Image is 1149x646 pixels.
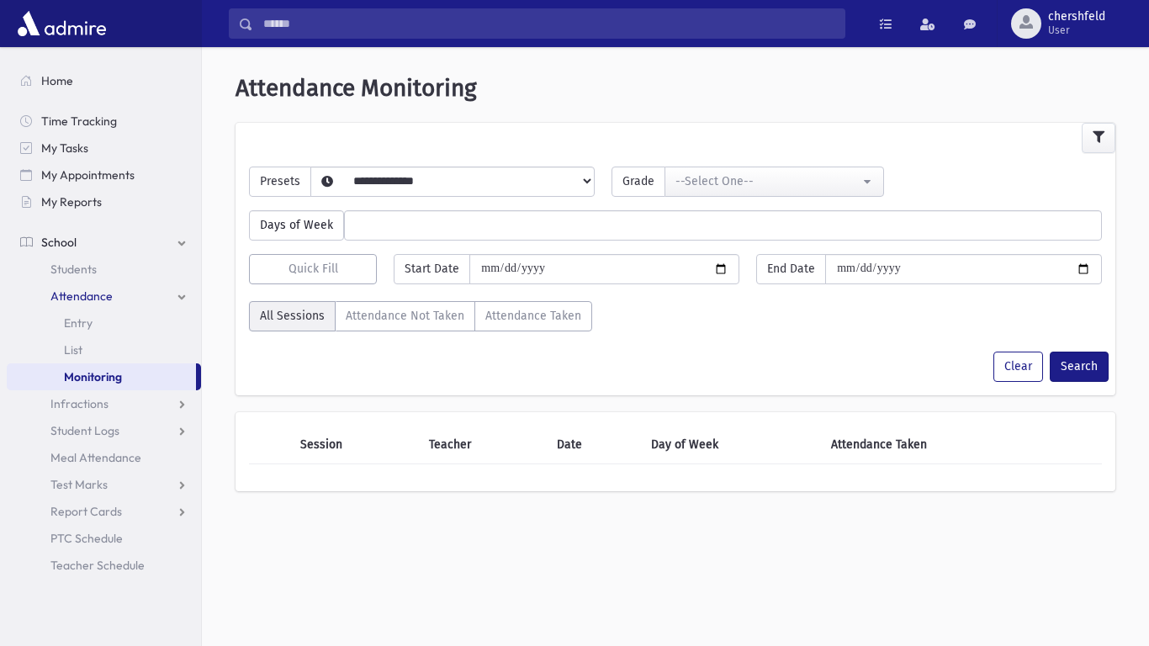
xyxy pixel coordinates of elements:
[821,426,1060,464] th: Attendance Taken
[394,254,470,284] span: Start Date
[7,552,201,579] a: Teacher Schedule
[7,283,201,310] a: Attendance
[7,525,201,552] a: PTC Schedule
[64,315,93,331] span: Entry
[41,235,77,250] span: School
[7,229,201,256] a: School
[1050,352,1109,382] button: Search
[236,74,477,102] span: Attendance Monitoring
[7,498,201,525] a: Report Cards
[290,426,419,464] th: Session
[665,167,885,197] button: --Select One--
[675,172,860,190] div: --Select One--
[50,423,119,438] span: Student Logs
[64,342,82,357] span: List
[7,67,201,94] a: Home
[41,194,102,209] span: My Reports
[7,390,201,417] a: Infractions
[41,140,88,156] span: My Tasks
[249,254,377,284] button: Quick Fill
[7,444,201,471] a: Meal Attendance
[50,396,109,411] span: Infractions
[7,417,201,444] a: Student Logs
[419,426,548,464] th: Teacher
[474,301,592,331] label: Attendance Taken
[41,114,117,129] span: Time Tracking
[756,254,826,284] span: End Date
[50,558,145,573] span: Teacher Schedule
[641,426,821,464] th: Day of Week
[612,167,665,197] span: Grade
[1048,10,1105,24] span: chershfeld
[7,256,201,283] a: Students
[50,477,108,492] span: Test Marks
[249,210,344,241] span: Days of Week
[50,262,97,277] span: Students
[50,450,141,465] span: Meal Attendance
[249,167,311,197] span: Presets
[7,310,201,336] a: Entry
[7,363,196,390] a: Monitoring
[547,426,640,464] th: Date
[335,301,475,331] label: Attendance Not Taken
[249,301,592,338] div: AttTaken
[993,352,1043,382] button: Clear
[41,167,135,183] span: My Appointments
[13,7,110,40] img: AdmirePro
[7,161,201,188] a: My Appointments
[7,471,201,498] a: Test Marks
[7,108,201,135] a: Time Tracking
[289,262,338,276] span: Quick Fill
[50,289,113,304] span: Attendance
[50,531,123,546] span: PTC Schedule
[50,504,122,519] span: Report Cards
[1048,24,1105,37] span: User
[64,369,122,384] span: Monitoring
[7,188,201,215] a: My Reports
[7,336,201,363] a: List
[7,135,201,161] a: My Tasks
[249,301,336,331] label: All Sessions
[41,73,73,88] span: Home
[253,8,845,39] input: Search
